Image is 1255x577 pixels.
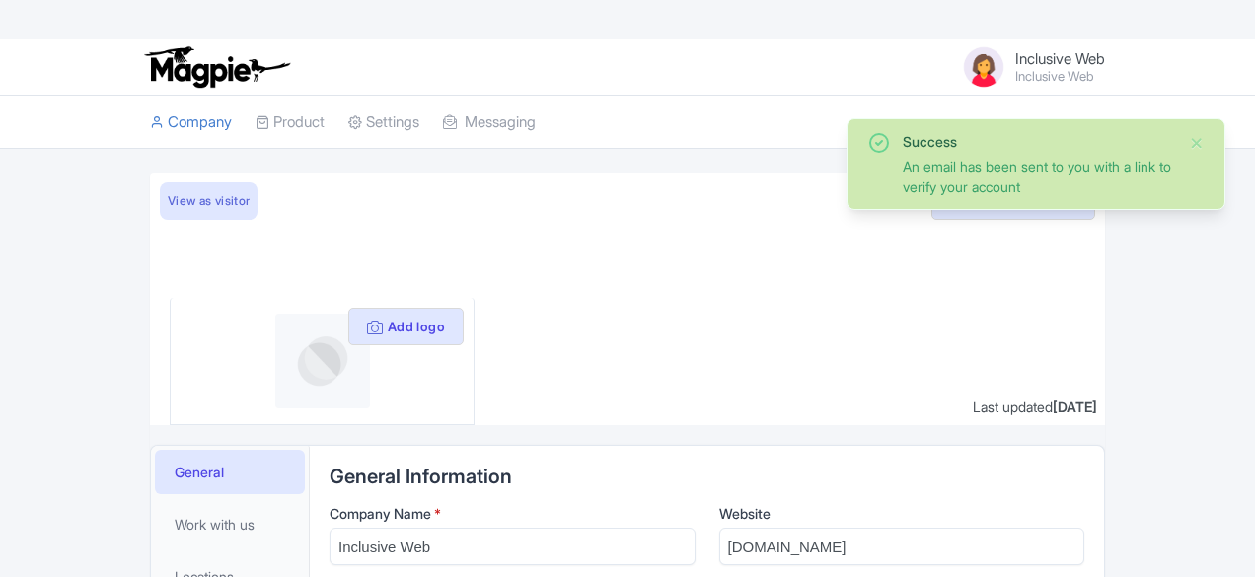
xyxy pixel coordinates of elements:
[160,182,258,220] a: View as visitor
[903,131,1173,152] div: Success
[348,96,419,150] a: Settings
[330,466,1084,487] h2: General Information
[348,308,464,345] button: Add logo
[960,43,1007,91] img: avatar_key_member-9c1dde93af8b07d7383eb8b5fb890c87.png
[443,96,536,150] a: Messaging
[175,462,224,482] span: General
[330,505,431,522] span: Company Name
[150,96,232,150] a: Company
[1015,70,1105,83] small: Inclusive Web
[175,514,255,535] span: Work with us
[256,96,325,150] a: Product
[948,43,1105,91] a: Inclusive Web Inclusive Web
[155,502,305,546] a: Work with us
[903,156,1173,197] div: An email has been sent to you with a link to verify your account
[973,397,1097,417] div: Last updated
[1053,398,1097,415] span: [DATE]
[140,45,293,89] img: logo-ab69f6fb50320c5b225c76a69d11143b.png
[1015,49,1105,68] span: Inclusive Web
[155,450,305,494] a: General
[275,314,370,408] img: profile-logo-d1a8e230fb1b8f12adc913e4f4d7365c.png
[719,505,771,522] span: Website
[1189,131,1205,155] button: Close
